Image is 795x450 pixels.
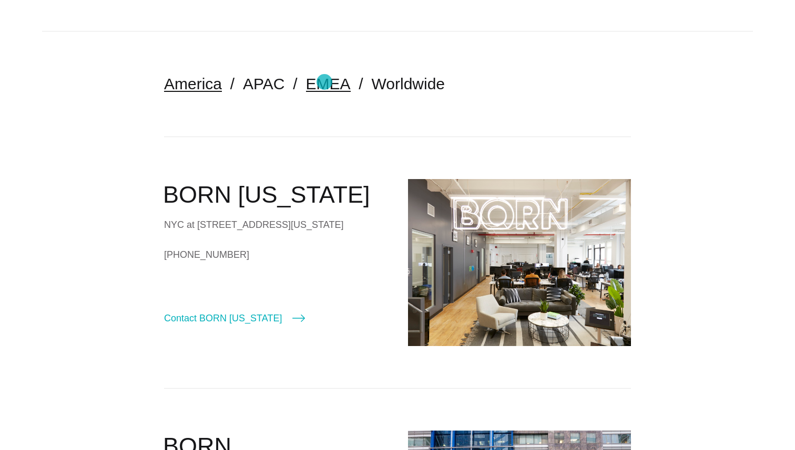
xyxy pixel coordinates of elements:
[164,75,222,92] a: America
[105,61,113,69] img: tab_keywords_by_traffic_grey.svg
[116,62,177,69] div: Keywords by Traffic
[164,217,387,233] div: NYC at [STREET_ADDRESS][US_STATE]
[27,27,116,36] div: Domain: [DOMAIN_NAME]
[164,247,387,263] a: [PHONE_NUMBER]
[164,311,305,326] a: Contact BORN [US_STATE]
[28,61,37,69] img: tab_domain_overview_orange.svg
[40,62,94,69] div: Domain Overview
[17,17,25,25] img: logo_orange.svg
[17,27,25,36] img: website_grey.svg
[243,75,284,92] a: APAC
[372,75,445,92] a: Worldwide
[29,17,52,25] div: v 4.0.25
[306,75,351,92] a: EMEA
[163,179,387,211] h2: BORN [US_STATE]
